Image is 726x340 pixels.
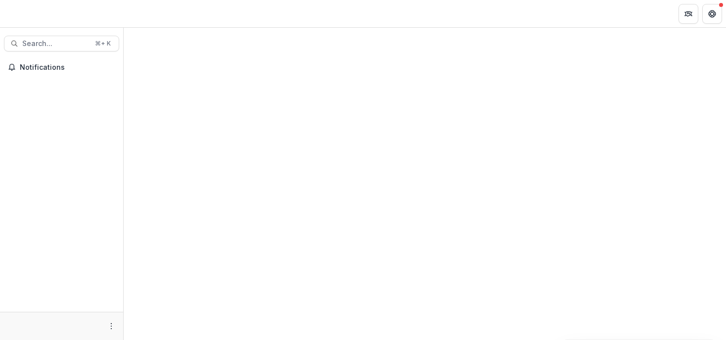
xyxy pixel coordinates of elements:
button: Notifications [4,59,119,75]
button: Get Help [702,4,722,24]
div: ⌘ + K [93,38,113,49]
button: Search... [4,36,119,51]
span: Notifications [20,63,115,72]
nav: breadcrumb [128,6,170,21]
button: More [105,320,117,332]
button: Partners [679,4,698,24]
span: Search... [22,40,89,48]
